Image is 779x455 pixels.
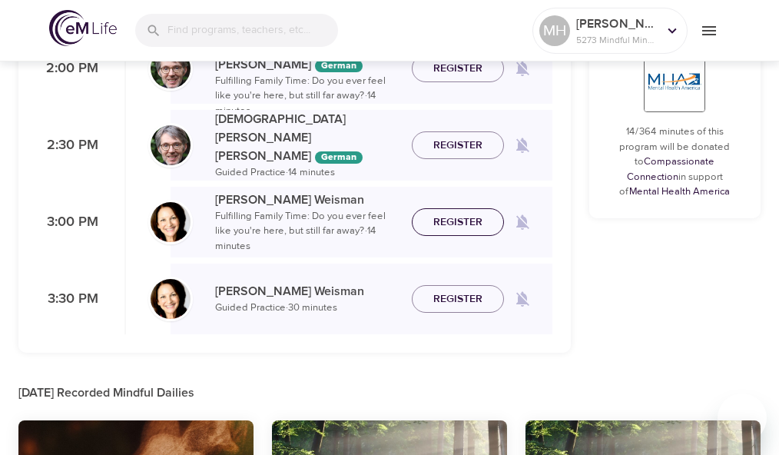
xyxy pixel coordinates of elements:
input: Find programs, teachers, etc... [167,14,338,47]
img: Christian%20L%C3%BCtke%20W%C3%B6stmann.png [151,48,191,88]
p: 2:30 PM [37,135,98,156]
p: Fulfilling Family Time: Do you ever feel like you're here, but still far away? · 14 minutes [215,74,399,119]
p: [DATE] Recorded Mindful Dailies [18,384,761,402]
p: 2:00 PM [37,58,98,79]
p: [PERSON_NAME] back East [576,15,658,33]
p: [PERSON_NAME] Weisman [215,191,399,209]
p: Fulfilling Family Time: Do you ever feel like you're here, but still far away? · 14 minutes [215,209,399,254]
button: Register [412,131,504,160]
span: Register [433,59,482,78]
p: [DEMOGRAPHIC_DATA] [PERSON_NAME] [PERSON_NAME] [215,110,399,165]
iframe: Button to launch messaging window [718,394,767,443]
p: 5273 Mindful Minutes [576,33,658,47]
span: Register [433,136,482,155]
button: menu [688,9,730,51]
img: Christian%20L%C3%BCtke%20W%C3%B6stmann.png [151,125,191,165]
p: [PERSON_NAME] Weisman [215,282,399,301]
button: Register [412,55,504,83]
img: Laurie_Weisman-min.jpg [151,279,191,319]
p: 14/364 minutes of this program will be donated to in support of [608,125,743,200]
button: Register [412,285,504,314]
div: The episodes in this programs will be in German [315,151,363,164]
p: 3:00 PM [37,212,98,233]
span: Register [433,290,482,309]
span: Remind me when a class goes live every Monday at 2:30 PM [504,127,541,164]
p: Guided Practice · 14 minutes [215,165,399,181]
span: Remind me when a class goes live every Monday at 2:00 PM [504,50,541,87]
span: Remind me when a class goes live every Monday at 3:30 PM [504,281,541,317]
img: Laurie_Weisman-min.jpg [151,202,191,242]
div: The episodes in this programs will be in German [315,60,363,72]
p: 3:30 PM [37,289,98,310]
a: Mental Health America [629,185,730,198]
div: MH [539,15,570,46]
button: Register [412,208,504,237]
span: Remind me when a class goes live every Monday at 3:00 PM [504,204,541,241]
a: Compassionate Connection [627,155,715,183]
p: Guided Practice · 30 minutes [215,301,399,316]
img: logo [49,10,117,46]
span: Register [433,213,482,232]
